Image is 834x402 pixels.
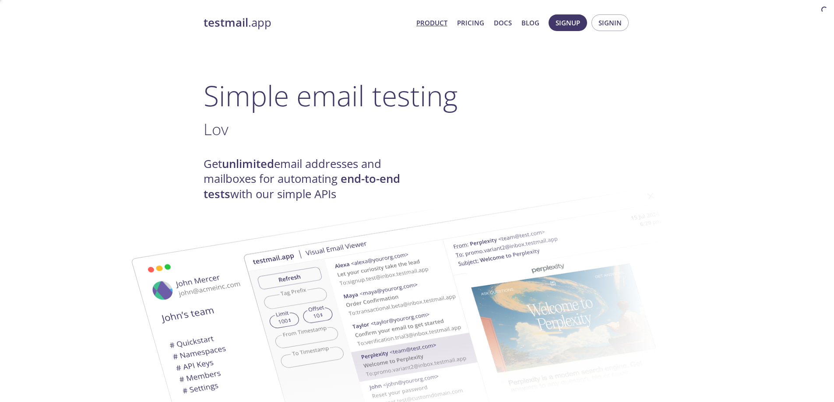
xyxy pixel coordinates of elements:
[591,14,629,31] button: Signin
[204,79,631,112] h1: Simple email testing
[556,17,580,28] span: Signup
[457,17,484,28] a: Pricing
[494,17,512,28] a: Docs
[204,171,400,201] strong: end-to-end tests
[549,14,587,31] button: Signup
[204,15,248,30] strong: testmail
[521,17,539,28] a: Blog
[416,17,447,28] a: Product
[222,156,274,171] strong: unlimited
[598,17,622,28] span: Signin
[204,118,229,140] span: Lov
[204,157,417,202] h4: Get email addresses and mailboxes for automating with our simple APIs
[204,15,409,30] a: testmail.app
